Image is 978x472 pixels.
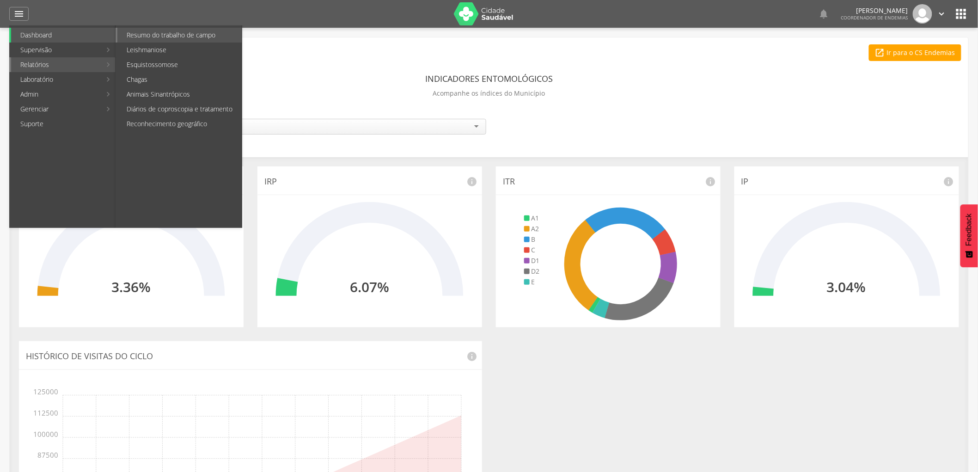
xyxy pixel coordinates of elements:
p: IRP [264,176,475,188]
a: Diários de coproscopia e tratamento [117,102,242,116]
li: A1 [524,214,540,223]
p: [PERSON_NAME] [841,7,908,14]
p: IP [741,176,952,188]
a: Ir para o CS Endemias [869,44,961,61]
span: 125000 [44,381,58,395]
i:  [819,8,830,19]
i:  [954,6,969,21]
a: Gerenciar [11,102,101,116]
a: Esquistossomose [117,57,242,72]
i: info [466,351,477,362]
p: ITR [503,176,714,188]
i: info [943,176,954,187]
a: Leishmaniose [117,43,242,57]
a: Relatórios [11,57,101,72]
a: Chagas [117,72,242,87]
a:  [937,4,947,24]
a: Supervisão [11,43,101,57]
li: D2 [524,267,540,276]
button: Feedback - Mostrar pesquisa [960,204,978,267]
li: B [524,235,540,244]
span: Feedback [965,214,973,246]
h2: 6.07% [350,279,389,294]
i:  [937,9,947,19]
li: D1 [524,256,540,265]
a: Animais Sinantrópicos [117,87,242,102]
li: C [524,245,540,255]
h2: 3.36% [111,279,151,294]
i:  [13,8,24,19]
a: Admin [11,87,101,102]
i: info [705,176,716,187]
p: Histórico de Visitas do Ciclo [26,350,475,362]
a:  [9,7,29,21]
span: 87500 [44,437,58,459]
h2: 3.04% [827,279,866,294]
span: Coordenador de Endemias [841,14,908,21]
li: E [524,277,540,287]
p: Acompanhe os índices do Município [433,87,545,100]
a: Reconhecimento geográfico [117,116,242,131]
i:  [875,48,885,58]
a: Laboratório [11,72,101,87]
header: Indicadores Entomológicos [425,70,553,87]
a: Resumo do trabalho de campo [117,28,242,43]
span: 100000 [44,417,58,438]
a: Suporte [11,116,115,131]
i: info [466,176,477,187]
li: A2 [524,224,540,233]
a: Dashboard [11,28,115,43]
span: 112500 [44,395,58,417]
a:  [819,4,830,24]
